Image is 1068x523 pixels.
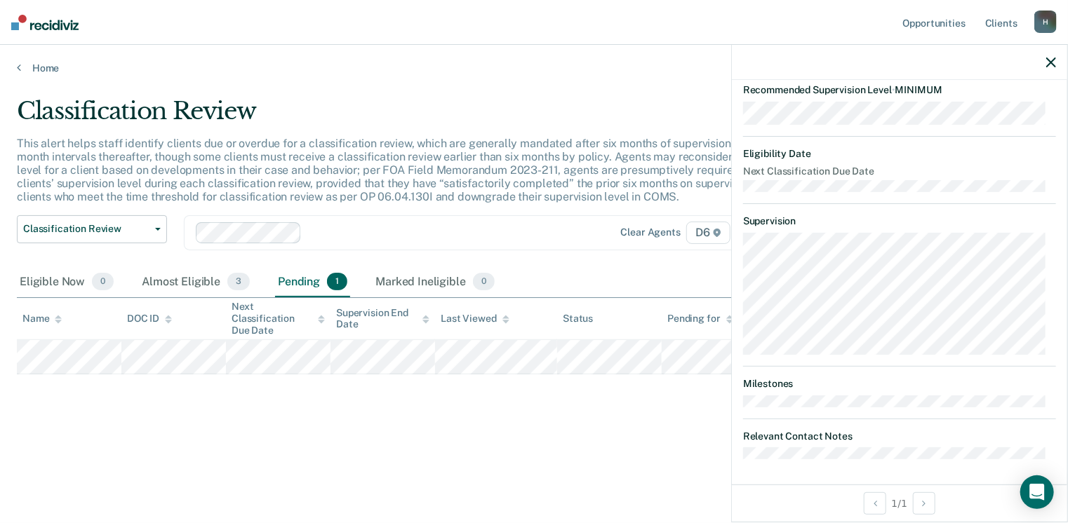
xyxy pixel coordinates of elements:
div: Almost Eligible [139,267,253,298]
dt: Supervision [743,215,1056,227]
div: Last Viewed [441,313,509,325]
dt: Recommended Supervision Level MINIMUM [743,84,1056,96]
button: Next Opportunity [913,492,935,515]
dt: Next Classification Due Date [743,165,1056,177]
a: Home [17,62,1051,74]
dt: Milestones [743,378,1056,390]
span: 0 [473,273,495,291]
div: Next Classification Due Date [232,301,325,336]
span: 0 [92,273,114,291]
span: • [892,84,895,95]
div: Name [22,313,62,325]
span: 1 [327,273,347,291]
dt: Relevant Contact Notes [743,430,1056,442]
img: Recidiviz [11,15,79,30]
div: H [1034,11,1057,33]
div: Pending [275,267,350,298]
div: Eligible Now [17,267,116,298]
span: D6 [686,222,730,244]
div: DOC ID [127,313,172,325]
span: Classification Review [23,223,149,235]
button: Previous Opportunity [864,492,886,515]
div: Marked Ineligible [373,267,498,298]
div: 1 / 1 [732,484,1067,522]
p: This alert helps staff identify clients due or overdue for a classification review, which are gen... [17,137,814,204]
dt: Eligibility Date [743,148,1056,160]
div: Clear agents [621,226,681,238]
div: Open Intercom Messenger [1020,475,1054,509]
div: Pending for [667,313,733,325]
div: Status [563,313,593,325]
span: 3 [227,273,250,291]
div: Supervision End Date [336,307,429,331]
div: Classification Review [17,97,818,137]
